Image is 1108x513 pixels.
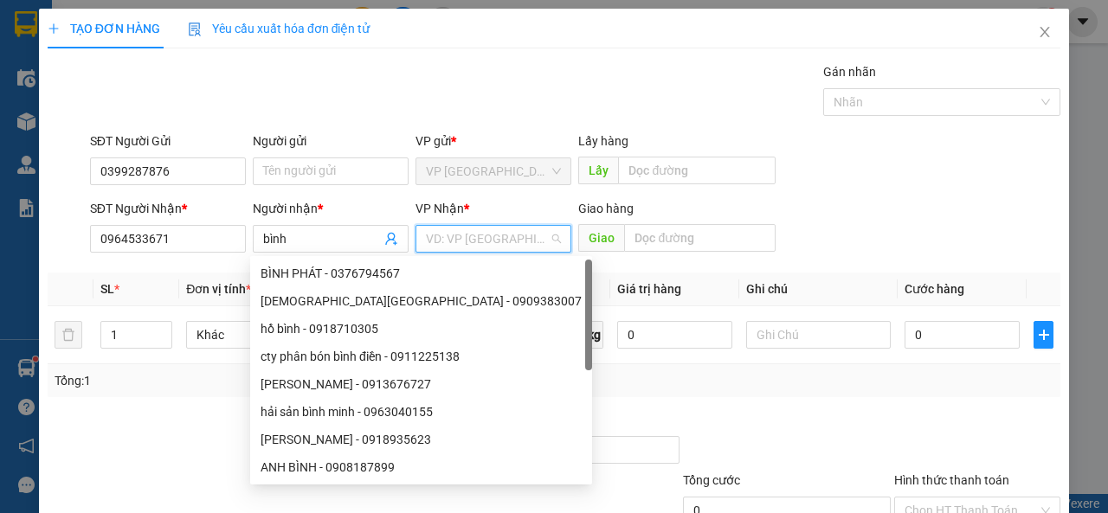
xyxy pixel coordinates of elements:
div: Tổng: 1 [55,371,429,390]
button: delete [55,321,82,349]
div: [PERSON_NAME] - 0913676727 [261,375,582,394]
span: Giao [578,224,624,252]
div: SĐT Người Gửi [90,131,246,151]
span: kg [586,321,603,349]
span: TẠO ĐƠN HÀNG [48,22,160,35]
span: Giao hàng [578,202,634,215]
div: BÌNH PHÁT - 0376794567 [261,264,582,283]
span: Cước hàng [905,282,964,296]
div: cty phân bón bình điền - 0911225138 [250,343,592,370]
input: 0 [617,321,732,349]
img: icon [188,22,202,36]
th: Ghi chú [739,273,898,306]
label: Hình thức thanh toán [894,473,1009,487]
div: hải sản bình minh - 0963040155 [250,398,592,426]
span: close [1038,25,1052,39]
span: user-add [384,232,398,246]
span: plus [1034,328,1053,342]
div: ngô quý bình - 0918935623 [250,426,592,453]
div: hải sản bình minh - 0963040155 [261,402,582,421]
text: DLT2509140011 [98,73,227,92]
span: Khác [196,322,320,348]
div: cty phân bón bình điền - 0911225138 [261,347,582,366]
input: Dọc đường [618,157,775,184]
div: SĐT Người Nhận [90,199,246,218]
div: CHÙA BÌNH QUANG - 0909383007 [250,287,592,315]
span: plus [48,22,60,35]
input: Dọc đường [624,224,775,252]
label: Gán nhãn [823,65,876,79]
div: Người nhận [253,199,409,218]
span: VP Đà Lạt [426,158,561,184]
div: [PERSON_NAME] - 0918935623 [261,430,582,449]
div: ANH BÌNH - 0908187899 [261,458,582,477]
div: BÌNH PHÁT - 0376794567 [250,260,592,287]
div: Nhận: VP [PERSON_NAME] [181,101,311,138]
div: Người gửi [253,131,409,151]
span: Tổng cước [683,473,740,487]
span: Đơn vị tính [186,282,251,296]
span: Lấy hàng [578,134,628,148]
span: Yêu cầu xuất hóa đơn điện tử [188,22,370,35]
div: VP gửi [415,131,571,151]
div: Gửi: VP [GEOGRAPHIC_DATA] [13,101,172,138]
div: [DEMOGRAPHIC_DATA][GEOGRAPHIC_DATA] - 0909383007 [261,292,582,311]
button: plus [1034,321,1053,349]
span: VP Nhận [415,202,464,215]
div: hồ bình - 0918710305 [261,319,582,338]
span: SL [100,282,114,296]
input: Ghi Chú [746,321,891,349]
span: Giá trị hàng [617,282,681,296]
div: hồ bình - 0918710305 [250,315,592,343]
div: ANH BÌNH - 0908187899 [250,453,592,481]
div: CHU BÌNH - 0913676727 [250,370,592,398]
button: Close [1021,9,1069,57]
span: Lấy [578,157,618,184]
